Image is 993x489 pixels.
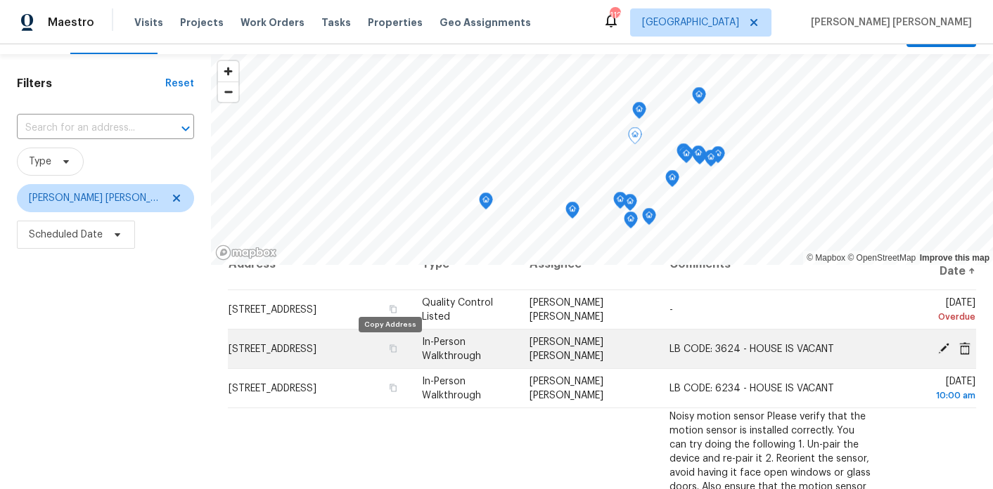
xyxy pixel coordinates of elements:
div: Map marker [623,194,637,216]
span: LB CODE: 6234 - HOUSE IS VACANT [670,384,834,393]
span: Edit [933,341,954,354]
span: [PERSON_NAME] [PERSON_NAME] [530,298,603,322]
span: [GEOGRAPHIC_DATA] [642,15,739,30]
span: LB CODE: 3624 - HOUSE IS VACANT [670,344,834,354]
span: Quality Control Listed [422,298,493,322]
div: Map marker [677,143,691,165]
div: Map marker [479,193,493,214]
span: Scheduled Date [29,228,103,242]
button: Copy Address [387,382,399,394]
div: Reset [165,77,194,91]
span: - [670,305,673,315]
input: Search for an address... [17,117,155,139]
span: [PERSON_NAME] [PERSON_NAME] [530,377,603,400]
a: Mapbox [807,253,845,263]
div: Map marker [692,87,706,109]
h1: Filters [17,77,165,91]
span: [PERSON_NAME] [PERSON_NAME] [805,15,972,30]
span: Geo Assignments [440,15,531,30]
span: [STREET_ADDRESS] [229,344,316,354]
div: Map marker [565,202,579,223]
span: Projects [180,15,224,30]
span: Visits [134,15,163,30]
a: Mapbox homepage [215,244,277,261]
div: Map marker [711,146,725,168]
div: Map marker [665,170,679,192]
span: [STREET_ADDRESS] [229,305,316,315]
span: Tasks [321,18,351,27]
div: Overdue [894,310,975,324]
span: [STREET_ADDRESS] [229,384,316,393]
span: Work Orders [241,15,305,30]
div: Map marker [679,146,693,168]
div: Map marker [624,211,638,233]
div: 10:00 am [894,389,975,403]
span: Cancel [954,341,975,354]
div: Map marker [613,192,627,214]
div: Map marker [704,150,718,171]
div: 112 [610,8,620,22]
span: Type [29,155,51,169]
div: Map marker [642,208,656,230]
a: OpenStreetMap [847,253,916,263]
div: Map marker [691,145,705,167]
span: [DATE] [894,377,975,403]
div: Map marker [632,102,646,124]
span: [DATE] [894,298,975,324]
button: Zoom out [218,81,238,102]
span: [PERSON_NAME] [PERSON_NAME] [29,191,162,205]
span: In-Person Walkthrough [422,337,481,361]
span: [PERSON_NAME] [PERSON_NAME] [530,337,603,361]
div: Map marker [628,127,642,149]
span: Properties [368,15,423,30]
a: Improve this map [920,253,989,263]
span: In-Person Walkthrough [422,377,481,400]
button: Copy Address [387,303,399,315]
span: Maestro [48,15,94,30]
button: Open [176,119,196,138]
canvas: Map [211,54,993,265]
button: Zoom in [218,61,238,81]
